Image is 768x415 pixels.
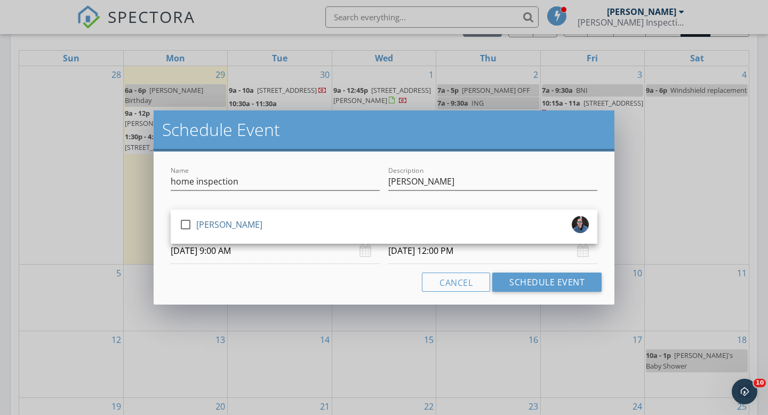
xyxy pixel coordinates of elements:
[422,273,490,292] button: Cancel
[162,119,606,140] h2: Schedule Event
[572,216,589,233] img: allen.jpg
[492,273,602,292] button: Schedule Event
[196,216,262,233] div: [PERSON_NAME]
[171,238,380,264] input: Select date
[732,379,757,404] iframe: Intercom live chat
[754,379,766,387] span: 10
[388,238,597,264] input: Select date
